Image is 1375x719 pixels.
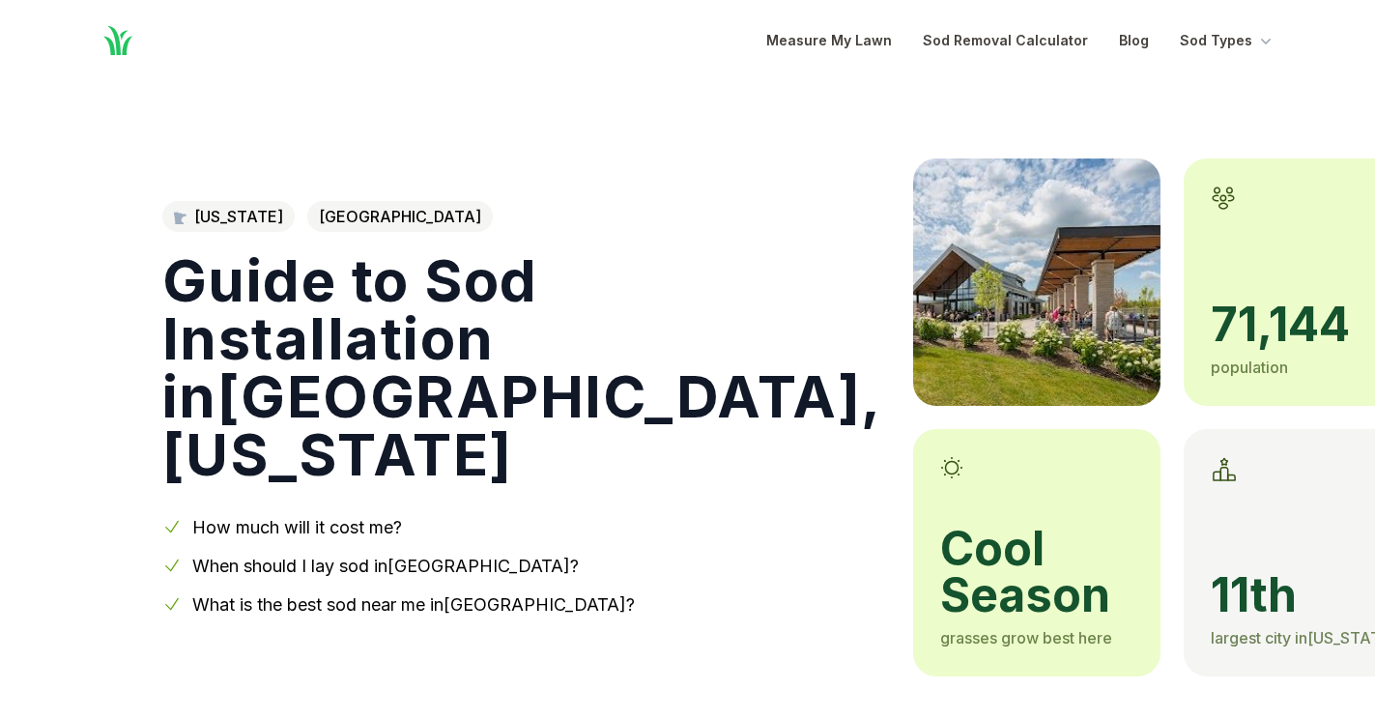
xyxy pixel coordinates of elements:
[162,201,295,232] a: [US_STATE]
[940,628,1112,647] span: grasses grow best here
[192,556,579,576] a: When should I lay sod in[GEOGRAPHIC_DATA]?
[192,594,635,615] a: What is the best sod near me in[GEOGRAPHIC_DATA]?
[174,210,186,224] img: Minnesota state outline
[913,158,1160,406] img: A picture of Maple Grove
[1211,358,1288,377] span: population
[192,517,402,537] a: How much will it cost me?
[923,29,1088,52] a: Sod Removal Calculator
[940,526,1133,618] span: cool season
[307,201,493,232] span: [GEOGRAPHIC_DATA]
[766,29,892,52] a: Measure My Lawn
[1180,29,1275,52] button: Sod Types
[162,251,882,483] h1: Guide to Sod Installation in [GEOGRAPHIC_DATA] , [US_STATE]
[1119,29,1149,52] a: Blog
